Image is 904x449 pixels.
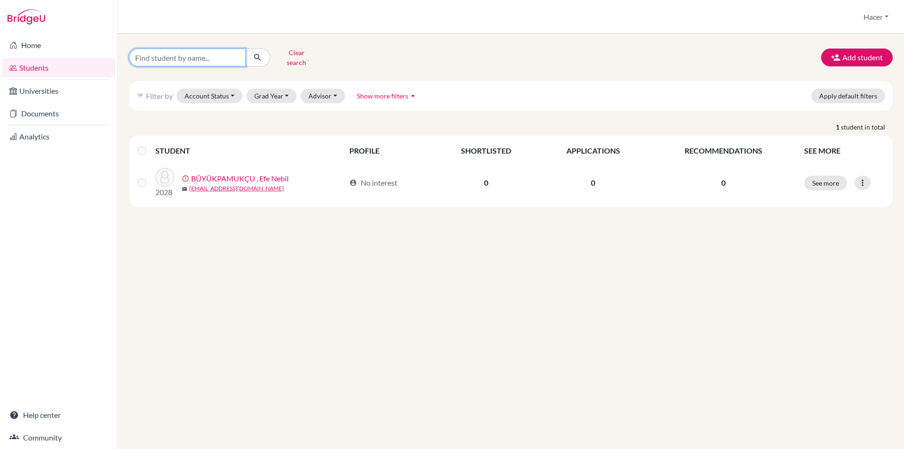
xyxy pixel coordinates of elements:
p: 2028 [155,187,174,198]
th: STUDENT [155,139,344,162]
button: Clear search [270,45,323,70]
button: See more [804,176,847,190]
img: BÜYÜKPAMUKÇU , Efe Nebil [155,168,174,187]
span: error_outline [182,175,191,182]
span: student in total [841,122,893,132]
th: SEE MORE [799,139,889,162]
input: Find student by name... [129,49,246,66]
div: No interest [349,177,397,188]
button: Grad Year [246,89,297,103]
th: RECOMMENDATIONS [648,139,799,162]
a: Home [2,36,115,55]
a: Help center [2,406,115,425]
img: Bridge-U [8,9,45,24]
button: Show more filtersarrow_drop_up [349,89,426,103]
span: account_circle [349,179,357,187]
button: Hacer [859,8,893,26]
a: Analytics [2,127,115,146]
button: Advisor [300,89,345,103]
span: Show more filters [357,92,408,100]
a: [EMAIL_ADDRESS][DOMAIN_NAME] [189,184,284,193]
p: 0 [654,177,793,188]
th: PROFILE [344,139,434,162]
a: Community [2,428,115,447]
td: 0 [434,162,538,204]
span: Filter by [146,91,173,100]
span: mail [182,186,187,192]
i: filter_list [137,92,144,99]
th: SHORTLISTED [434,139,538,162]
strong: 1 [836,122,841,132]
i: arrow_drop_up [408,91,418,100]
button: Account Status [177,89,242,103]
a: BÜYÜKPAMUKÇU , Efe Nebil [191,173,289,184]
a: Students [2,58,115,77]
button: Add student [821,49,893,66]
button: Apply default filters [811,89,885,103]
a: Universities [2,82,115,100]
td: 0 [538,162,648,204]
th: APPLICATIONS [538,139,648,162]
a: Documents [2,104,115,123]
